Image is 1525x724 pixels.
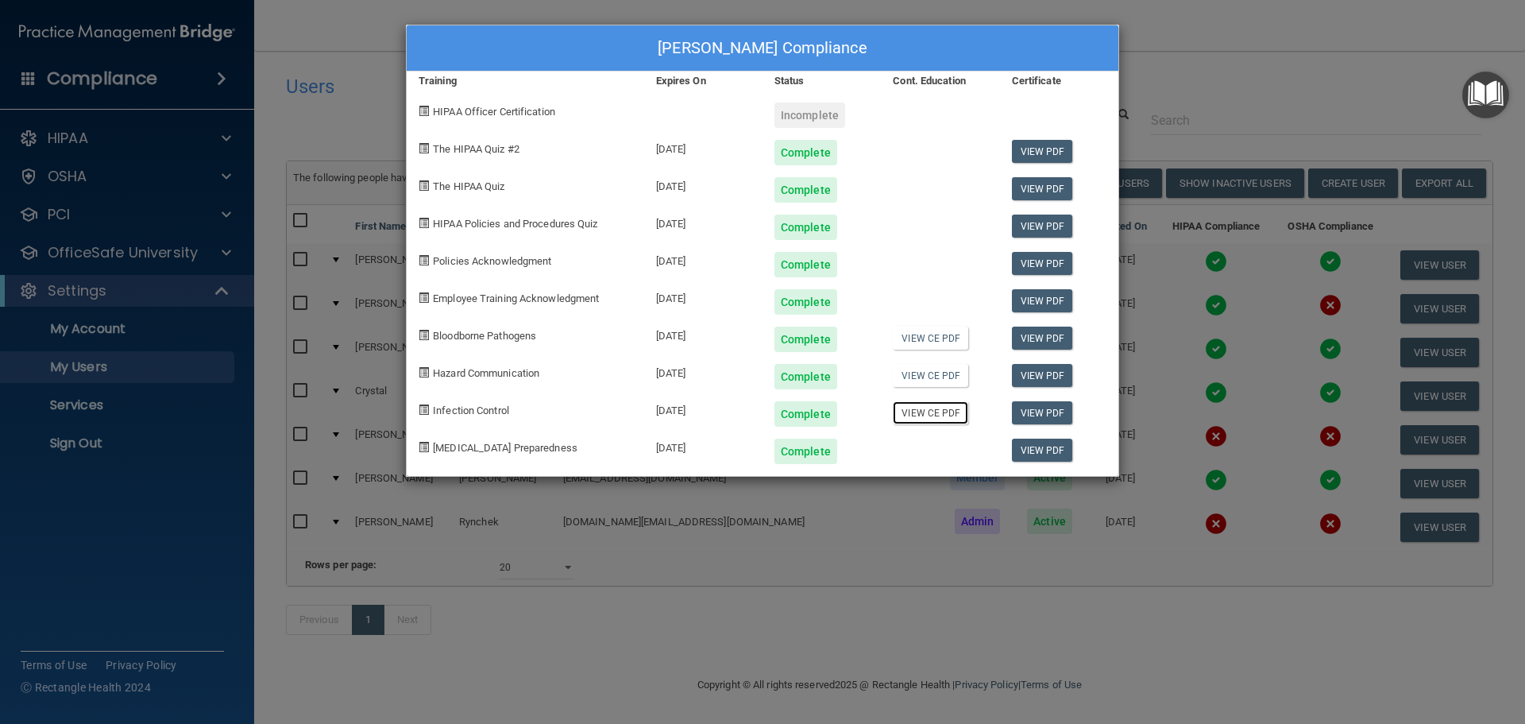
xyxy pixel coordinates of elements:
div: [DATE] [644,128,762,165]
div: Complete [774,439,837,464]
a: View PDF [1012,327,1073,350]
div: Complete [774,140,837,165]
a: View PDF [1012,140,1073,163]
a: View PDF [1012,401,1073,424]
a: View PDF [1012,439,1073,462]
span: Infection Control [433,405,509,416]
div: [DATE] [644,240,762,277]
span: The HIPAA Quiz #2 [433,143,519,155]
div: Incomplete [774,103,845,128]
a: View PDF [1012,215,1073,238]
div: Complete [774,364,837,389]
div: Cont. Education [881,72,999,91]
a: View PDF [1012,177,1073,200]
div: [DATE] [644,389,762,427]
div: Status [762,72,881,91]
span: HIPAA Policies and Procedures Quiz [433,218,597,230]
span: The HIPAA Quiz [433,180,504,192]
div: Complete [774,289,837,315]
div: [PERSON_NAME] Compliance [407,25,1118,72]
div: [DATE] [644,352,762,389]
span: [MEDICAL_DATA] Preparedness [433,442,577,454]
div: Complete [774,401,837,427]
a: View PDF [1012,364,1073,387]
a: View PDF [1012,289,1073,312]
span: Hazard Communication [433,367,539,379]
a: View CE PDF [893,401,968,424]
span: Bloodborne Pathogens [433,330,536,342]
div: [DATE] [644,203,762,240]
button: Open Resource Center [1462,72,1509,118]
div: [DATE] [644,165,762,203]
a: View CE PDF [893,327,968,350]
div: Complete [774,215,837,240]
div: [DATE] [644,427,762,464]
span: HIPAA Officer Certification [433,106,555,118]
div: [DATE] [644,315,762,352]
div: Certificate [1000,72,1118,91]
div: [DATE] [644,277,762,315]
span: Employee Training Acknowledgment [433,292,599,304]
div: Training [407,72,644,91]
a: View PDF [1012,252,1073,275]
div: Complete [774,252,837,277]
div: Complete [774,177,837,203]
div: Complete [774,327,837,352]
a: View CE PDF [893,364,968,387]
div: Expires On [644,72,762,91]
span: Policies Acknowledgment [433,255,551,267]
